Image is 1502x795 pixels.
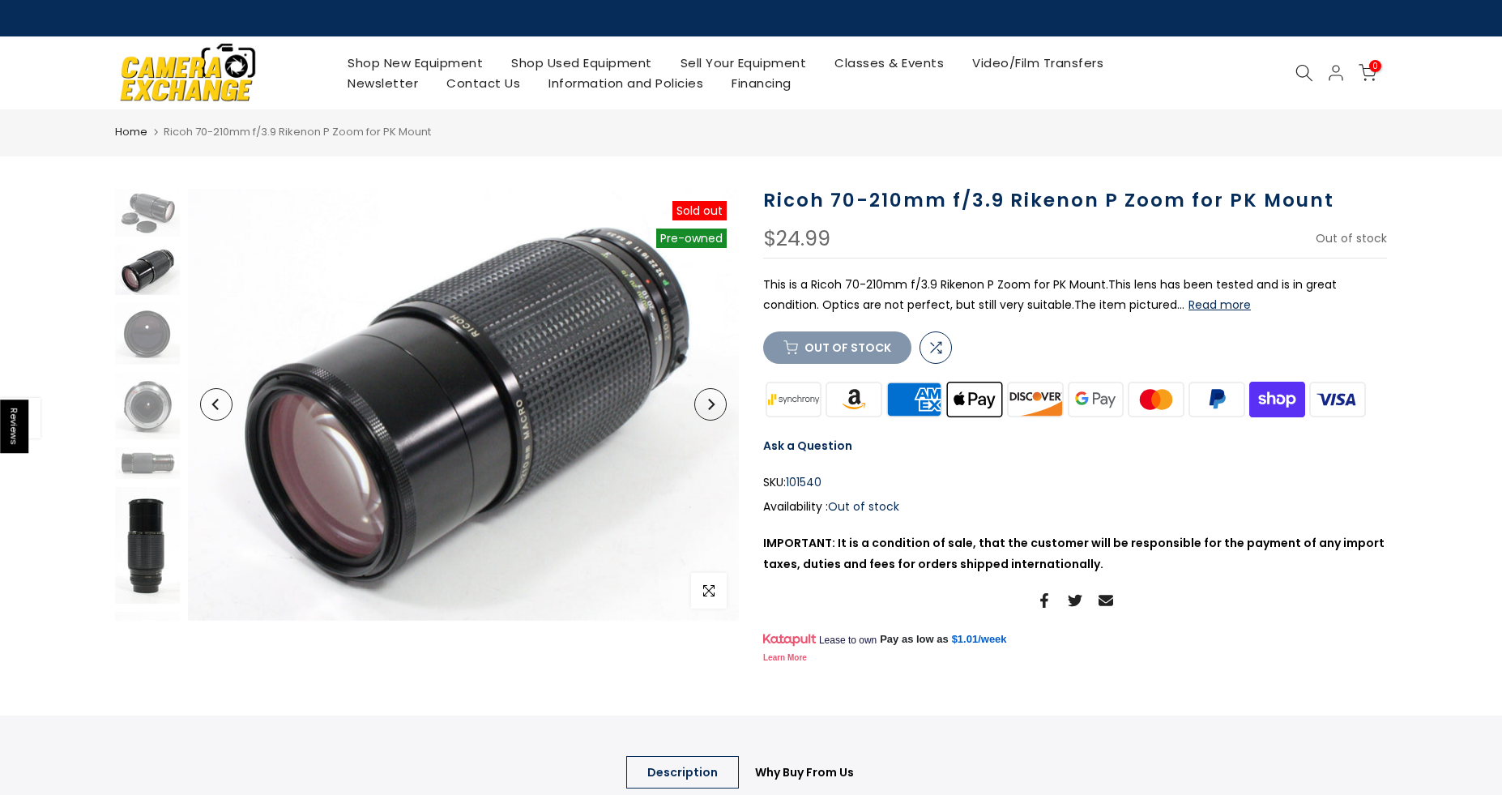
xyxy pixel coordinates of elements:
img: Ricoh 70-210mm f/3.9 Rikenon P Zoom for PK Mount Lenses Small Format - K Mount Lenses (Ricoh, Pen... [115,612,180,722]
a: Video/Film Transfers [958,53,1118,73]
a: Sell Your Equipment [666,53,821,73]
button: Read more [1188,297,1251,312]
a: Information and Policies [535,73,718,93]
span: 101540 [786,472,821,493]
span: Ricoh 70-210mm f/3.9 Rikenon P Zoom for PK Mount [164,124,431,139]
span: Out of stock [1316,230,1387,246]
a: Learn More [763,653,807,662]
a: Shop Used Equipment [497,53,667,73]
div: $24.99 [763,229,830,250]
a: Why Buy From Us [734,756,875,789]
span: Out of stock [828,498,899,515]
div: SKU: [763,472,1387,493]
a: Share on Twitter [1068,591,1082,610]
a: Share on Facebook [1037,591,1052,610]
img: master [1126,380,1187,420]
span: 0 [1369,60,1381,72]
a: $1.01/week [952,632,1007,647]
img: amazon payments [824,380,885,420]
img: Ricoh 70-210mm f/3.9 Rikenon P Zoom for PK Mount Lenses Small Format - K Mount Lenses (Ricoh, Pen... [115,373,180,438]
a: Financing [718,73,806,93]
img: Ricoh 70-210mm f/3.9 Rikenon P Zoom for PK Mount Lenses Small Format - K Mount Lenses (Ricoh, Pen... [115,245,180,296]
a: Contact Us [433,73,535,93]
img: discover [1005,380,1066,420]
img: Ricoh 70-210mm f/3.9 Rikenon P Zoom for PK Mount Lenses Small Format - K Mount Lenses (Ricoh, Pen... [115,447,180,479]
a: Newsletter [334,73,433,93]
p: This is a Ricoh 70-210mm f/3.9 Rikenon P Zoom for PK Mount.This lens has been tested and is in gr... [763,275,1387,315]
a: Shop New Equipment [334,53,497,73]
button: Next [694,388,727,421]
a: 0 [1359,64,1376,82]
div: Availability : [763,497,1387,517]
img: google pay [1065,380,1126,420]
a: Classes & Events [821,53,958,73]
img: shopify pay [1247,380,1308,420]
span: Lease to own [819,634,877,647]
img: visa [1308,380,1368,420]
button: Previous [200,388,233,421]
img: paypal [1187,380,1248,420]
h1: Ricoh 70-210mm f/3.9 Rikenon P Zoom for PK Mount [763,189,1387,212]
a: Description [626,756,739,789]
strong: IMPORTANT: It is a condition of sale, that the customer will be responsible for the payment of an... [763,535,1385,571]
img: Ricoh 70-210mm f/3.9 Rikenon P Zoom for PK Mount Lenses Small Format - K Mount Lenses (Ricoh, Pen... [188,189,739,621]
img: synchrony [763,380,824,420]
img: Ricoh 70-210mm f/3.9 Rikenon P Zoom for PK Mount Lenses Small Format - K Mount Lenses (Ricoh, Pen... [115,487,180,604]
img: Ricoh 70-210mm f/3.9 Rikenon P Zoom for PK Mount Lenses Small Format - K Mount Lenses (Ricoh, Pen... [115,189,180,237]
a: Home [115,124,147,140]
img: american express [884,380,945,420]
a: Share on Email [1099,591,1113,610]
img: apple pay [945,380,1005,420]
span: Pay as low as [880,632,949,647]
img: Ricoh 70-210mm f/3.9 Rikenon P Zoom for PK Mount Lenses Small Format - K Mount Lenses (Ricoh, Pen... [115,303,180,365]
a: Ask a Question [763,438,852,454]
